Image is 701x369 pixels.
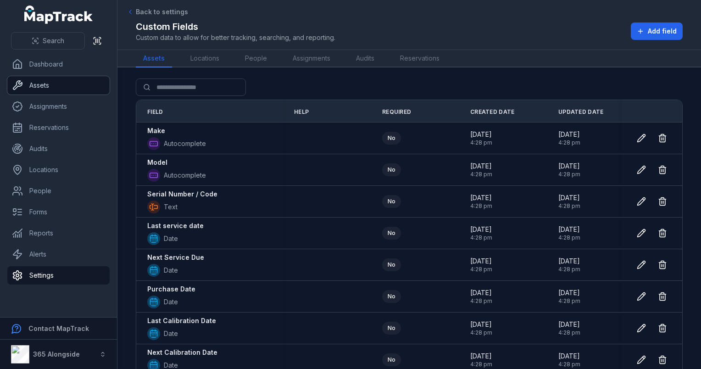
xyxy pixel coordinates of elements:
[7,161,110,179] a: Locations
[382,290,401,303] div: No
[558,297,580,305] span: 4:28 pm
[349,50,382,67] a: Audits
[470,257,492,273] time: 26/08/2025, 4:28:25 pm
[147,253,204,262] strong: Next Service Due
[7,76,110,95] a: Assets
[382,227,401,240] div: No
[558,288,580,305] time: 26/08/2025, 4:28:25 pm
[558,361,580,368] span: 4:28 pm
[558,162,580,171] span: [DATE]
[558,130,580,139] span: [DATE]
[470,139,492,146] span: 4:28 pm
[558,234,580,241] span: 4:28 pm
[147,348,217,357] strong: Next Calibration Date
[558,288,580,297] span: [DATE]
[7,182,110,200] a: People
[470,130,492,139] span: [DATE]
[28,324,89,332] strong: Contact MapTrack
[136,20,335,33] h2: Custom Fields
[558,225,580,234] span: [DATE]
[470,361,492,368] span: 4:28 pm
[382,132,401,145] div: No
[164,297,178,307] span: Date
[470,162,492,178] time: 26/08/2025, 4:28:25 pm
[147,316,216,325] strong: Last Calibration Date
[558,193,580,210] time: 26/08/2025, 4:28:25 pm
[470,329,492,336] span: 4:28 pm
[147,158,167,167] strong: Model
[147,221,204,230] strong: Last service date
[470,320,492,336] time: 26/08/2025, 4:28:25 pm
[470,108,515,116] span: Created Date
[7,266,110,285] a: Settings
[558,352,580,368] time: 26/08/2025, 4:28:25 pm
[136,50,172,67] a: Assets
[558,257,580,273] time: 26/08/2025, 4:28:25 pm
[382,163,401,176] div: No
[382,322,401,335] div: No
[285,50,338,67] a: Assignments
[393,50,447,67] a: Reservations
[558,225,580,241] time: 26/08/2025, 4:28:25 pm
[164,171,206,180] span: Autocomplete
[470,288,492,305] time: 26/08/2025, 4:28:25 pm
[43,36,64,45] span: Search
[7,118,110,137] a: Reservations
[470,202,492,210] span: 4:28 pm
[558,193,580,202] span: [DATE]
[558,329,580,336] span: 4:28 pm
[7,55,110,73] a: Dashboard
[470,320,492,329] span: [DATE]
[470,193,492,210] time: 26/08/2025, 4:28:25 pm
[147,190,217,199] strong: Serial Number / Code
[11,32,85,50] button: Search
[558,352,580,361] span: [DATE]
[470,130,492,146] time: 26/08/2025, 4:28:25 pm
[382,258,401,271] div: No
[558,171,580,178] span: 4:28 pm
[558,320,580,329] span: [DATE]
[147,126,165,135] strong: Make
[470,352,492,361] span: [DATE]
[470,257,492,266] span: [DATE]
[631,22,683,40] button: Add field
[127,7,188,17] a: Back to settings
[7,245,110,263] a: Alerts
[7,140,110,158] a: Audits
[7,97,110,116] a: Assignments
[136,33,335,42] span: Custom data to allow for better tracking, searching, and reporting.
[558,266,580,273] span: 4:28 pm
[7,203,110,221] a: Forms
[7,224,110,242] a: Reports
[470,234,492,241] span: 4:28 pm
[164,266,178,275] span: Date
[147,285,195,294] strong: Purchase Date
[648,27,677,36] span: Add field
[558,130,580,146] time: 26/08/2025, 4:28:25 pm
[558,108,604,116] span: Updated Date
[470,171,492,178] span: 4:28 pm
[558,320,580,336] time: 26/08/2025, 4:28:25 pm
[470,352,492,368] time: 26/08/2025, 4:28:25 pm
[558,139,580,146] span: 4:28 pm
[382,353,401,366] div: No
[164,329,178,338] span: Date
[558,257,580,266] span: [DATE]
[470,225,492,241] time: 26/08/2025, 4:28:25 pm
[183,50,227,67] a: Locations
[164,234,178,243] span: Date
[33,350,80,358] strong: 365 Alongside
[136,7,188,17] span: Back to settings
[147,108,163,116] span: Field
[164,139,206,148] span: Autocomplete
[470,193,492,202] span: [DATE]
[470,297,492,305] span: 4:28 pm
[558,162,580,178] time: 26/08/2025, 4:28:25 pm
[164,202,178,212] span: Text
[470,266,492,273] span: 4:28 pm
[470,162,492,171] span: [DATE]
[470,225,492,234] span: [DATE]
[238,50,274,67] a: People
[558,202,580,210] span: 4:28 pm
[294,108,309,116] span: Help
